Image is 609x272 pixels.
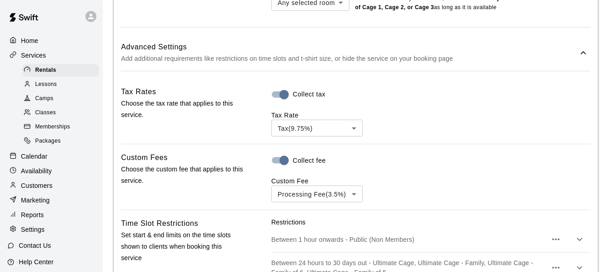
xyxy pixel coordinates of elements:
[22,92,103,106] a: Camps
[22,64,99,77] div: Rentals
[35,80,57,89] span: Lessons
[22,78,99,91] div: Lessons
[21,166,52,176] p: Availability
[22,63,103,77] a: Rentals
[22,77,103,91] a: Lessons
[121,53,578,64] p: Add additional requirements like restrictions on time slots and t-shirt size, or hide the service...
[121,35,591,71] div: Advanced SettingsAdd additional requirements like restrictions on time slots and t-shirt size, or...
[7,193,95,207] a: Marketing
[271,218,591,227] p: Restrictions
[271,227,591,252] div: Between 1 hour onwards - Public (Non Members)
[7,179,95,192] a: Customers
[121,98,243,121] p: Choose the tax rate that applies to this service.
[271,235,547,244] p: Between 1 hour onwards - Public (Non Members)
[22,107,99,119] div: Classes
[21,36,38,45] p: Home
[293,156,326,165] span: Collect fee
[293,90,326,99] span: Collect tax
[21,152,48,161] p: Calendar
[22,135,99,148] div: Packages
[121,164,243,187] p: Choose the custom fee that applies to this service.
[21,51,46,60] p: Services
[7,34,95,48] a: Home
[35,94,53,103] span: Camps
[121,86,156,98] h6: Tax Rates
[271,177,309,185] label: Custom Fee
[121,152,168,164] h6: Custom Fees
[7,164,95,178] a: Availability
[19,257,53,267] p: Help Center
[121,218,198,229] h6: Time Slot Restrictions
[271,120,363,137] div: Tax ( 9.75 %)
[7,223,95,236] a: Settings
[271,112,299,119] label: Tax Rate
[21,196,50,205] p: Marketing
[21,210,44,219] p: Reports
[271,186,363,203] div: Processing Fee ( 3.5% )
[22,106,103,120] a: Classes
[121,41,578,53] h6: Advanced Settings
[35,137,61,146] span: Packages
[19,241,51,250] p: Contact Us
[22,92,99,105] div: Camps
[7,48,95,62] a: Services
[35,66,56,75] span: Rentals
[21,225,45,234] p: Settings
[22,120,103,134] a: Memberships
[22,134,103,149] a: Packages
[121,229,243,264] p: Set start & end limits on the time slots shown to clients when booking this service
[35,108,56,117] span: Classes
[21,181,53,190] p: Customers
[35,123,70,132] span: Memberships
[7,149,95,163] a: Calendar
[22,121,99,133] div: Memberships
[7,208,95,222] a: Reports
